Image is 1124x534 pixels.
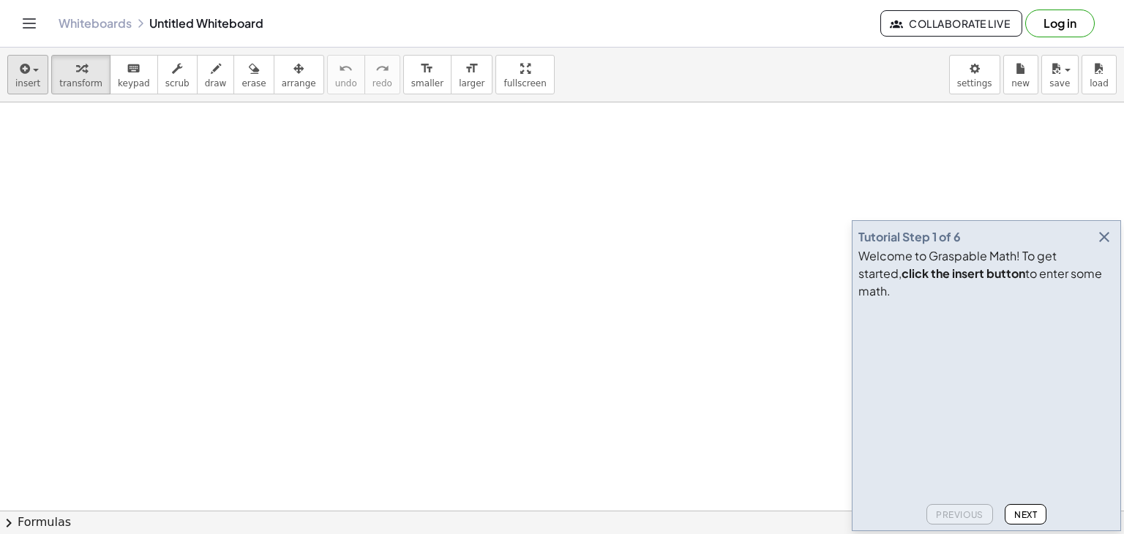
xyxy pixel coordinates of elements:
[59,78,102,89] span: transform
[157,55,198,94] button: scrub
[451,55,492,94] button: format_sizelarger
[1014,509,1037,520] span: Next
[1025,10,1095,37] button: Log in
[420,60,434,78] i: format_size
[372,78,392,89] span: redo
[18,12,41,35] button: Toggle navigation
[339,60,353,78] i: undo
[51,55,110,94] button: transform
[274,55,324,94] button: arrange
[465,60,479,78] i: format_size
[1041,55,1079,94] button: save
[118,78,150,89] span: keypad
[949,55,1000,94] button: settings
[1090,78,1109,89] span: load
[7,55,48,94] button: insert
[282,78,316,89] span: arrange
[858,228,961,246] div: Tutorial Step 1 of 6
[127,60,140,78] i: keyboard
[1011,78,1030,89] span: new
[1003,55,1038,94] button: new
[411,78,443,89] span: smaller
[1049,78,1070,89] span: save
[957,78,992,89] span: settings
[902,266,1025,281] b: click the insert button
[327,55,365,94] button: undoundo
[233,55,274,94] button: erase
[59,16,132,31] a: Whiteboards
[375,60,389,78] i: redo
[364,55,400,94] button: redoredo
[495,55,554,94] button: fullscreen
[205,78,227,89] span: draw
[403,55,452,94] button: format_sizesmaller
[1005,504,1046,524] button: Next
[110,55,158,94] button: keyboardkeypad
[503,78,546,89] span: fullscreen
[1082,55,1117,94] button: load
[893,17,1010,30] span: Collaborate Live
[459,78,484,89] span: larger
[335,78,357,89] span: undo
[241,78,266,89] span: erase
[15,78,40,89] span: insert
[197,55,235,94] button: draw
[858,247,1114,300] div: Welcome to Graspable Math! To get started, to enter some math.
[880,10,1022,37] button: Collaborate Live
[165,78,190,89] span: scrub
